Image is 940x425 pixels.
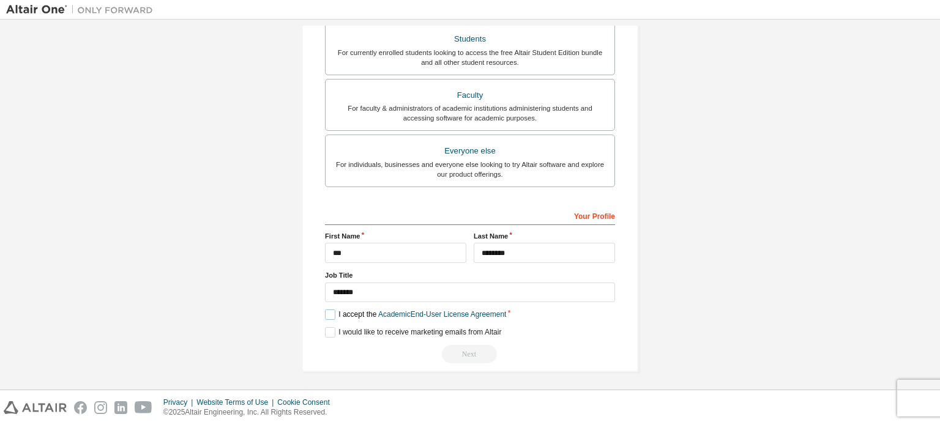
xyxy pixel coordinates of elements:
img: youtube.svg [135,401,152,414]
label: Job Title [325,270,615,280]
div: Students [333,31,607,48]
div: For faculty & administrators of academic institutions administering students and accessing softwa... [333,103,607,123]
label: I accept the [325,309,506,320]
div: Faculty [333,87,607,104]
img: Altair One [6,4,159,16]
img: instagram.svg [94,401,107,414]
div: For individuals, businesses and everyone else looking to try Altair software and explore our prod... [333,160,607,179]
p: © 2025 Altair Engineering, Inc. All Rights Reserved. [163,407,337,418]
img: facebook.svg [74,401,87,414]
img: altair_logo.svg [4,401,67,414]
a: Academic End-User License Agreement [378,310,506,319]
div: Everyone else [333,142,607,160]
img: linkedin.svg [114,401,127,414]
label: Last Name [474,231,615,241]
div: Cookie Consent [277,397,337,407]
div: Read and acccept EULA to continue [325,345,615,363]
div: For currently enrolled students looking to access the free Altair Student Edition bundle and all ... [333,48,607,67]
div: Your Profile [325,205,615,225]
label: I would like to receive marketing emails from Altair [325,327,501,338]
div: Website Terms of Use [196,397,277,407]
label: First Name [325,231,466,241]
div: Privacy [163,397,196,407]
